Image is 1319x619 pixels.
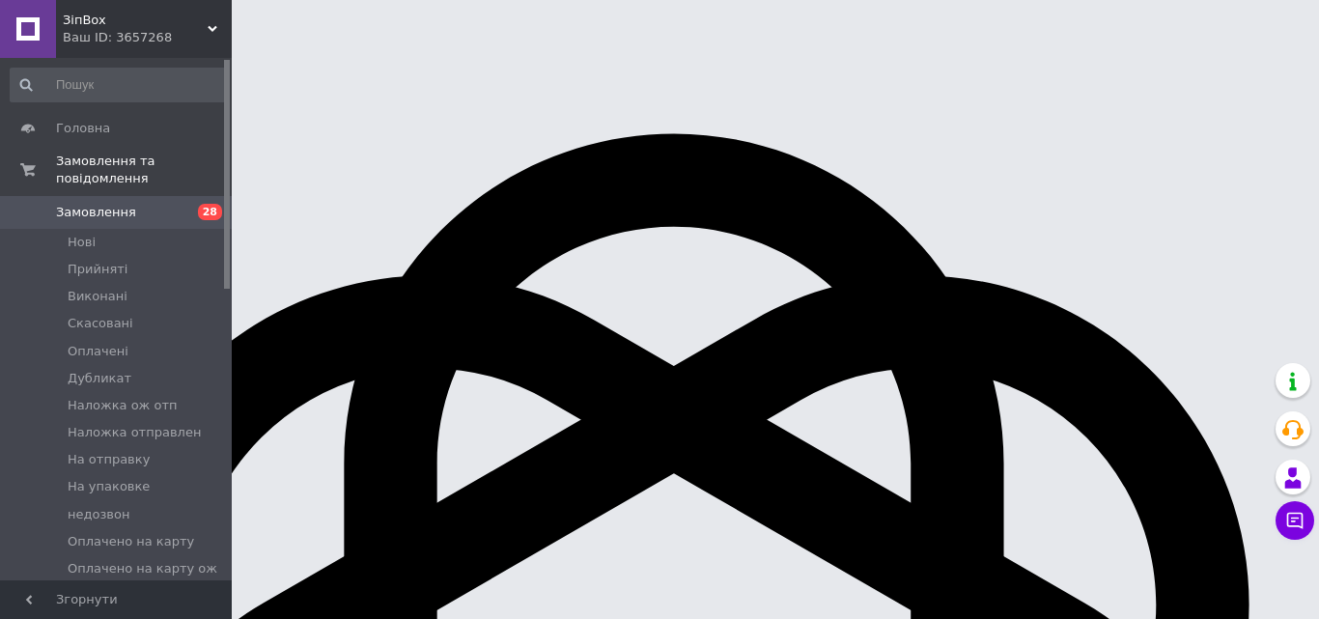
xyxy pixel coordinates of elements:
span: ЗіпBox [63,12,208,29]
span: Замовлення [56,204,136,221]
span: 28 [198,204,222,220]
span: Замовлення та повідомлення [56,153,232,187]
input: Пошук [10,68,228,102]
span: На отправку [68,451,150,468]
span: Виконані [68,288,127,305]
span: Наложка отправлен [68,424,201,441]
button: Чат з покупцем [1276,501,1314,540]
span: Наложка ож отп [68,397,178,414]
span: Головна [56,120,110,137]
span: На упаковке [68,478,150,495]
span: Нові [68,234,96,251]
span: Скасовані [68,315,133,332]
div: Ваш ID: 3657268 [63,29,232,46]
span: недозвон [68,506,129,523]
span: Дубликат [68,370,131,387]
span: Прийняті [68,261,127,278]
span: Оплачено на карту [68,533,194,550]
span: Оплачені [68,343,128,360]
span: Оплачено на карту ож отп [68,560,226,595]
